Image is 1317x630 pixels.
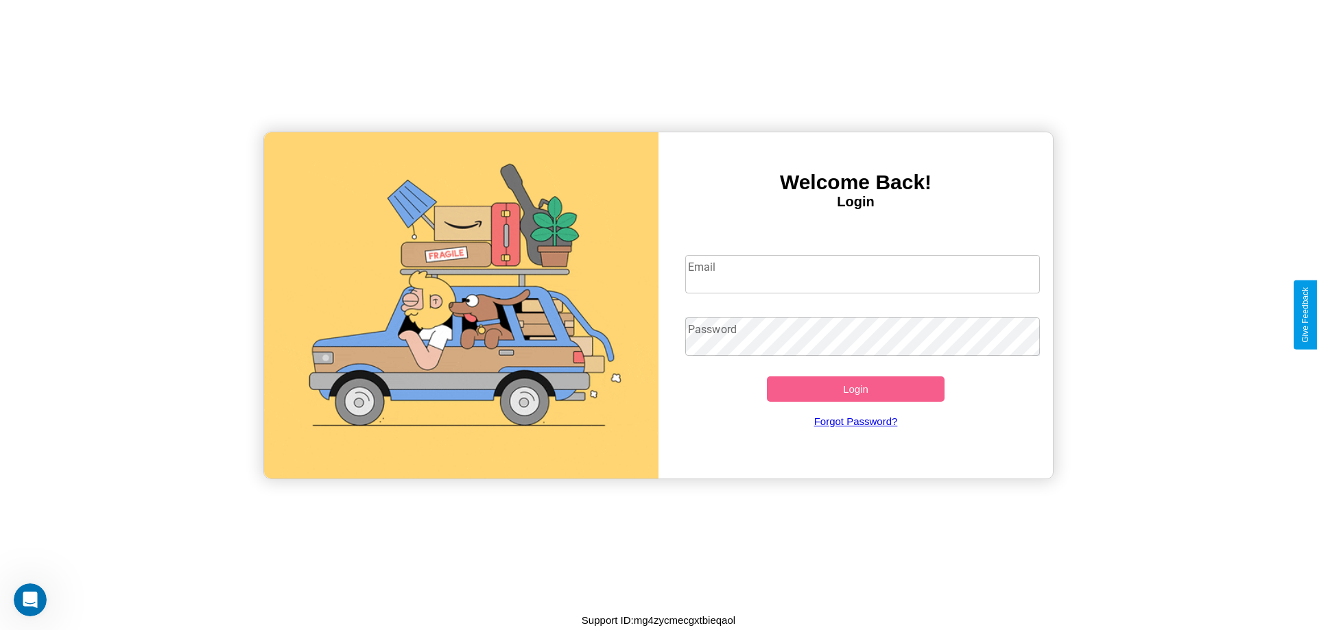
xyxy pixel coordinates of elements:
h3: Welcome Back! [658,171,1053,194]
a: Forgot Password? [678,402,1034,441]
button: Login [767,376,945,402]
div: Give Feedback [1301,287,1310,343]
p: Support ID: mg4zycmecgxtbieqaol [582,611,735,629]
iframe: Intercom live chat [14,583,47,616]
img: gif [264,132,658,478]
h4: Login [658,194,1053,210]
